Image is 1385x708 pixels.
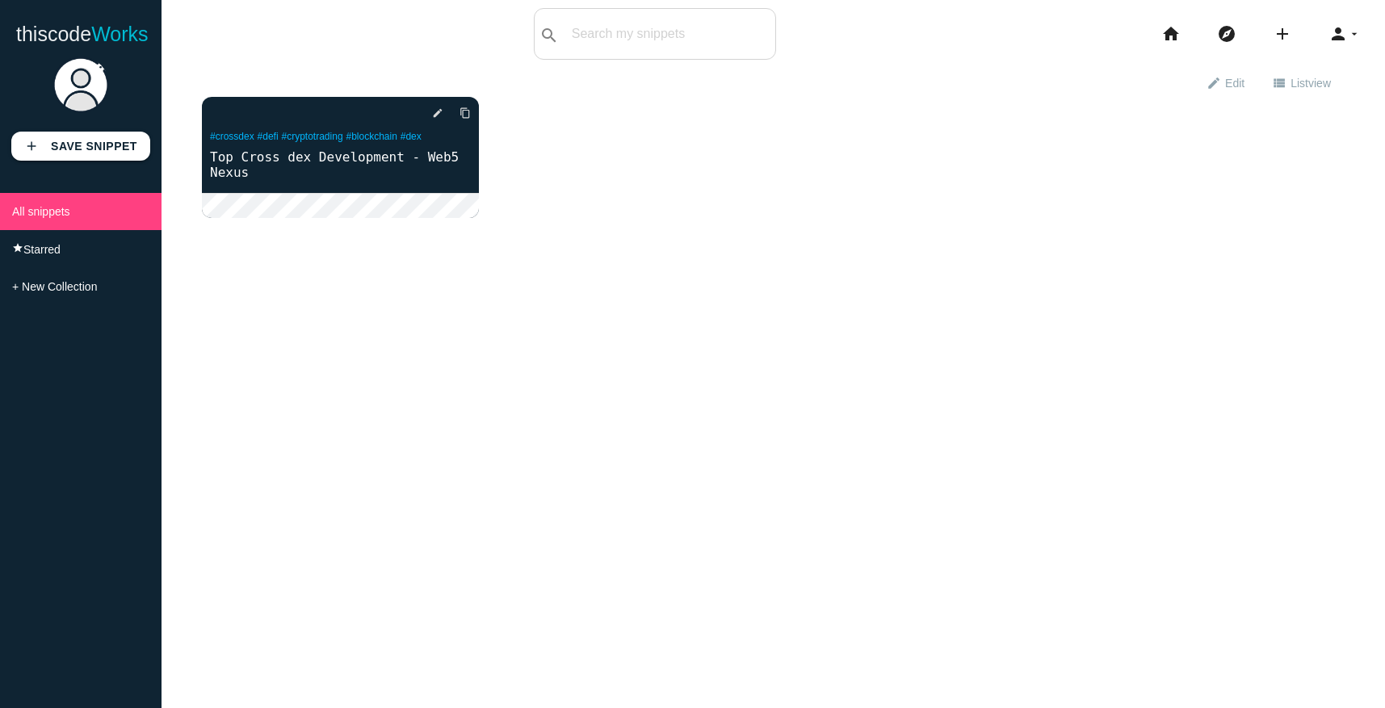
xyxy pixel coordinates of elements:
[1225,69,1244,96] span: Edit
[564,17,775,51] input: Search my snippets
[258,131,279,142] a: #defi
[1193,68,1258,97] a: editEdit
[1291,69,1331,96] span: List
[432,98,443,128] i: edit
[202,148,479,182] a: Top Cross dex Development - Web5 Nexus
[52,57,109,113] img: user.png
[12,280,97,293] span: + New Collection
[1161,8,1181,60] i: home
[1207,69,1221,96] i: edit
[1258,68,1345,97] a: view_listListview
[1308,77,1331,90] span: view
[460,98,471,128] i: content_copy
[23,243,61,256] span: Starred
[1348,8,1361,60] i: arrow_drop_down
[1328,8,1348,60] i: person
[1273,8,1292,60] i: add
[24,132,39,161] i: add
[447,98,471,128] a: Copy to Clipboard
[419,98,443,128] a: edit
[282,131,343,142] a: #cryptotrading
[401,131,422,142] a: #dex
[1217,8,1236,60] i: explore
[11,132,150,161] a: addSave Snippet
[12,242,23,253] i: star
[91,23,148,45] span: Works
[1272,69,1286,96] i: view_list
[16,8,149,60] a: thiscodeWorks
[51,140,137,153] b: Save Snippet
[346,131,397,142] a: #blockchain
[539,10,559,61] i: search
[12,205,70,218] span: All snippets
[535,9,564,59] button: search
[210,131,254,142] a: #crossdex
